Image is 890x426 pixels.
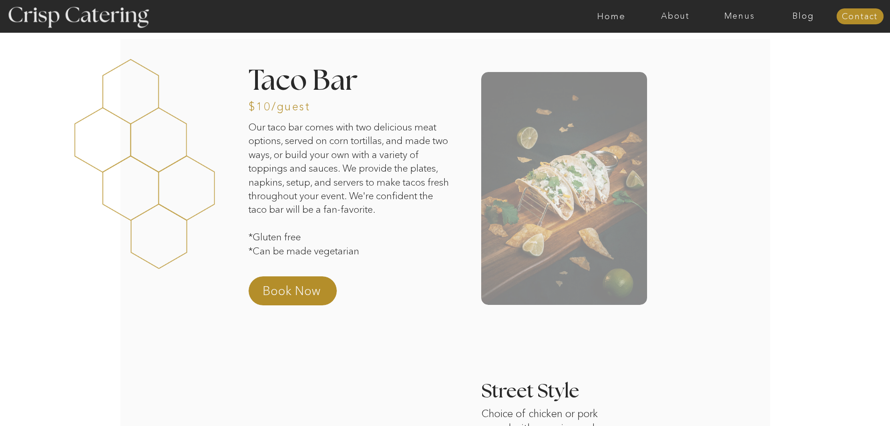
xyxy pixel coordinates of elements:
[771,12,835,21] a: Blog
[263,282,345,305] a: Book Now
[643,12,707,21] a: About
[249,101,302,110] h3: $10/guest
[579,12,643,21] a: Home
[836,12,883,22] a: Contact
[249,67,428,92] h2: Taco Bar
[481,382,630,403] h3: Street Style
[707,12,771,21] a: Menus
[249,120,453,266] p: Our taco bar comes with two delicious meat options, served on corn tortillas, and made two ways, ...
